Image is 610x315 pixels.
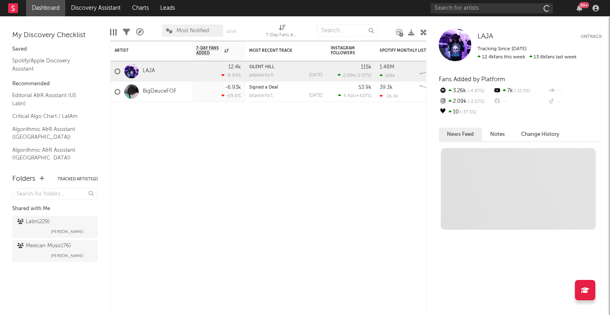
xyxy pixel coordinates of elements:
[439,128,482,141] button: News Feed
[513,89,530,93] span: -12.5 %
[343,73,355,78] span: 2.09k
[12,204,98,214] div: Shared with Me
[581,33,602,41] button: Untrack
[196,46,222,55] span: 7-Day Fans Added
[249,93,273,98] div: popularity: 1
[123,20,130,44] div: Filters
[249,65,274,69] a: SILENT HILL
[477,33,493,40] span: LAJA
[249,48,310,53] div: Most Recent Track
[356,73,370,78] span: -2.07 %
[115,48,176,53] div: Artist
[57,177,98,181] button: Tracked Artists(2)
[12,216,98,238] a: Latin(229)[PERSON_NAME]
[12,91,90,108] a: Editorial A&R Assistant (US Latin)
[143,88,177,95] a: BigDeuceFOF
[12,188,98,200] input: Search for folders...
[482,128,513,141] button: Notes
[12,31,98,40] div: My Discovery Checklist
[548,96,602,107] div: --
[331,46,359,55] div: Instagram Followers
[477,47,526,51] span: Tracking Since: [DATE]
[493,96,547,107] div: --
[309,73,323,78] div: [DATE]
[225,85,241,90] div: -6.93k
[266,31,298,40] div: 7-Day Fans Added (7-Day Fans Added)
[110,20,117,44] div: Edit Columns
[51,227,84,237] span: [PERSON_NAME]
[136,20,144,44] div: A&R Pipeline
[266,20,298,44] div: 7-Day Fans Added (7-Day Fans Added)
[477,33,493,41] a: LAJA
[12,146,90,162] a: Algorithmic A&R Assistant ([GEOGRAPHIC_DATA])
[12,125,90,142] a: Algorithmic A&R Assistant ([GEOGRAPHIC_DATA])
[338,93,371,98] div: ( )
[548,86,602,96] div: --
[12,44,98,54] div: Saved
[249,85,278,90] a: Signed a Deal
[221,73,241,78] div: -8.94 %
[358,85,371,90] div: 53.9k
[380,93,398,99] div: -16.4k
[228,64,241,70] div: 12.4k
[249,73,274,78] div: popularity: 0
[12,240,98,262] a: Mexican Music(76)[PERSON_NAME]
[577,5,582,11] button: 99+
[439,76,505,82] span: Fans Added by Platform
[338,73,371,78] div: ( )
[317,24,378,37] input: Search...
[439,86,493,96] div: 3.26k
[12,56,90,73] a: Spotify/Apple Discovery Assistant
[17,217,50,227] div: Latin ( 229 )
[361,64,371,70] div: 115k
[459,110,476,115] span: -37.5 %
[356,94,370,98] span: +427 %
[380,48,441,53] div: Spotify Monthly Listeners
[177,28,209,33] span: Most Notified
[579,2,589,8] div: 99 +
[466,89,484,93] span: -4.87 %
[493,86,547,96] div: 7k
[343,94,355,98] span: 4.41k
[380,64,394,70] div: 1.48M
[431,3,553,13] input: Search for artists
[513,128,568,141] button: Change History
[249,85,323,90] div: Signed a Deal
[221,93,241,98] div: -69.8 %
[477,55,577,60] span: 13.6k fans last week
[143,68,155,75] a: LAJA
[12,79,98,89] div: Recommended
[439,107,493,118] div: 10
[309,93,323,98] div: [DATE]
[17,241,71,251] div: Mexican Music ( 76 )
[12,112,90,121] a: Critical Algo Chart / LatAm
[380,73,395,78] div: 198k
[439,96,493,107] div: 2.09k
[226,29,236,34] button: Save
[380,85,393,90] div: 39.3k
[416,61,453,82] svg: Chart title
[12,174,35,184] div: Folders
[249,65,323,69] div: SILENT HILL
[477,55,525,60] span: 12.4k fans this week
[466,100,484,104] span: -2.07 %
[416,82,453,102] svg: Chart title
[51,251,84,261] span: [PERSON_NAME]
